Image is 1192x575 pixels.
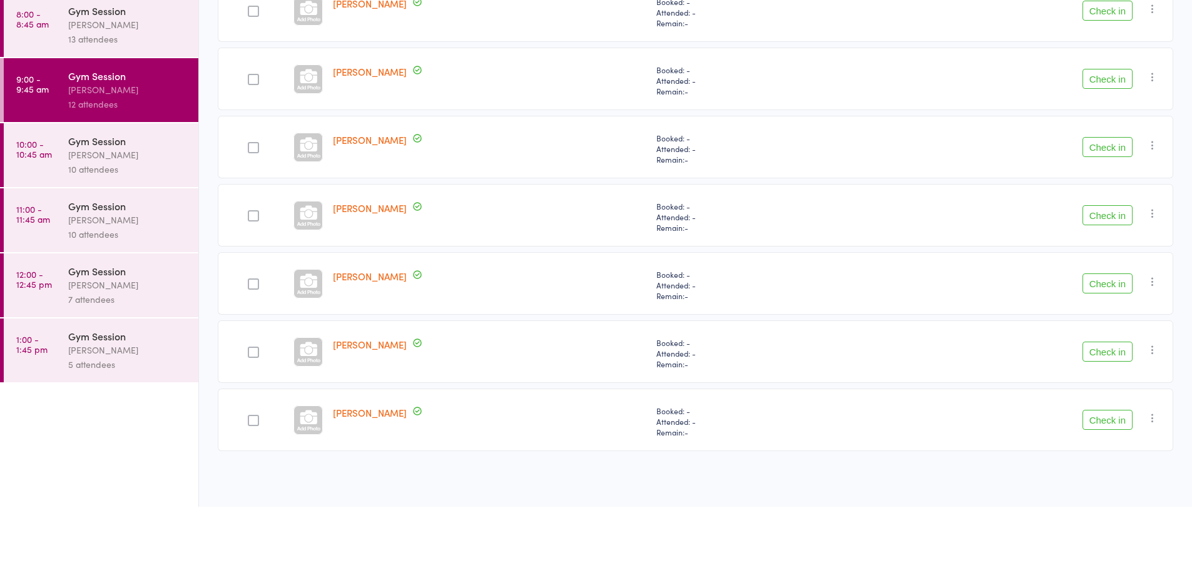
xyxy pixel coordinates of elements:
span: Remain: [656,86,858,96]
div: [PERSON_NAME] [68,281,188,295]
span: Remain: [656,222,858,233]
button: Check in [1082,342,1133,362]
span: Attended: - [656,75,858,86]
span: - [685,427,688,437]
span: Attended: - [656,211,858,222]
a: [PERSON_NAME] [333,201,407,215]
div: Gym Session [68,72,188,86]
div: 10 attendees [68,230,188,245]
div: 13 attendees [68,100,188,114]
div: At [90,14,152,34]
a: [PERSON_NAME] [333,65,407,78]
a: [PERSON_NAME] [333,474,407,487]
span: - [685,18,688,28]
span: Remain: [656,290,858,301]
button: Check in [1082,410,1133,430]
time: 1:00 - 1:45 pm [16,402,48,422]
time: 9:00 - 9:45 am [16,142,49,162]
div: 7 attendees [68,360,188,375]
div: [PERSON_NAME] [68,216,188,230]
span: Attended: - [656,143,858,154]
button: Check in [1082,137,1133,157]
button: Check in [1082,478,1133,498]
div: Gym Session [68,332,188,346]
button: Check in [1082,69,1133,89]
span: Booked: - [656,64,858,75]
time: 11:00 - 11:45 am [16,272,50,292]
div: Gym Session [68,397,188,411]
div: [PERSON_NAME] [68,346,188,360]
div: [PERSON_NAME] [68,86,188,100]
a: 1:00 -1:45 pmGym Session[PERSON_NAME]5 attendees [4,387,198,450]
span: Booked: - [656,474,858,484]
button: Check in [1082,273,1133,293]
a: 12:00 -12:45 pmGym Session[PERSON_NAME]7 attendees [4,322,198,385]
span: - [685,86,688,96]
span: Booked: - [656,201,858,211]
a: [PERSON_NAME] [333,133,407,146]
span: Remain: [656,18,858,28]
a: 10:00 -10:45 amGym Session[PERSON_NAME]10 attendees [4,191,198,255]
span: - [685,495,688,506]
span: - [685,359,688,369]
span: Attended: - [656,280,858,290]
div: Gym Session [68,202,188,216]
span: Remain: [656,427,858,437]
span: Attended: - [656,348,858,359]
span: Remain: [656,495,858,506]
span: Attended: - [656,7,858,18]
div: Any location [90,34,152,48]
a: 11:00 -11:45 amGym Session[PERSON_NAME]10 attendees [4,257,198,320]
button: Check in [1082,1,1133,21]
a: 9:00 -9:45 amGym Session[PERSON_NAME]12 attendees [4,126,198,190]
div: 12 attendees [68,165,188,180]
span: Booked: - [656,269,858,280]
div: 5 attendees [68,425,188,440]
div: Gym Session [68,137,188,151]
div: [PERSON_NAME] [68,411,188,425]
a: 8:00 -8:45 amGym Session[PERSON_NAME]13 attendees [4,61,198,125]
span: Booked: - [656,337,858,348]
button: Check in [1082,205,1133,225]
span: Booked: - [656,133,858,143]
span: Attended: - [656,416,858,427]
span: Attended: - [656,484,858,495]
span: - [685,154,688,165]
a: [PERSON_NAME] [333,406,407,419]
a: [PERSON_NAME] [333,338,407,351]
div: [PERSON_NAME] [68,151,188,165]
span: Booked: - [656,405,858,416]
span: Remain: [656,359,858,369]
time: 8:00 - 8:45 am [16,77,49,97]
div: Gym Session [68,267,188,281]
a: [PERSON_NAME] [333,270,407,283]
div: 10 attendees [68,295,188,310]
span: - [685,222,688,233]
div: Events for [16,14,78,34]
time: 12:00 - 12:45 pm [16,337,52,357]
time: 10:00 - 10:45 am [16,207,52,227]
span: - [685,290,688,301]
a: [DATE] [16,34,47,48]
span: Remain: [656,154,858,165]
